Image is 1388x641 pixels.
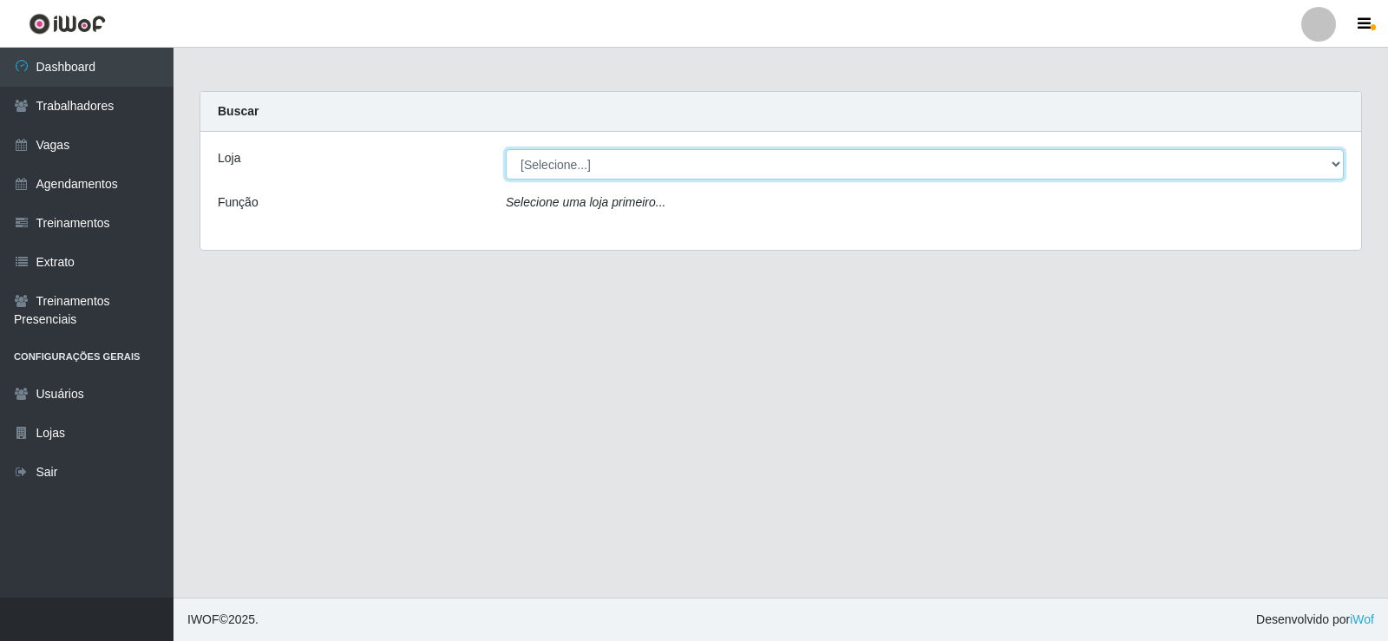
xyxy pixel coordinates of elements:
[29,13,106,35] img: CoreUI Logo
[218,149,240,167] label: Loja
[187,612,219,626] span: IWOF
[218,104,259,118] strong: Buscar
[187,611,259,629] span: © 2025 .
[218,193,259,212] label: Função
[1256,611,1374,629] span: Desenvolvido por
[1350,612,1374,626] a: iWof
[506,195,665,209] i: Selecione uma loja primeiro...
